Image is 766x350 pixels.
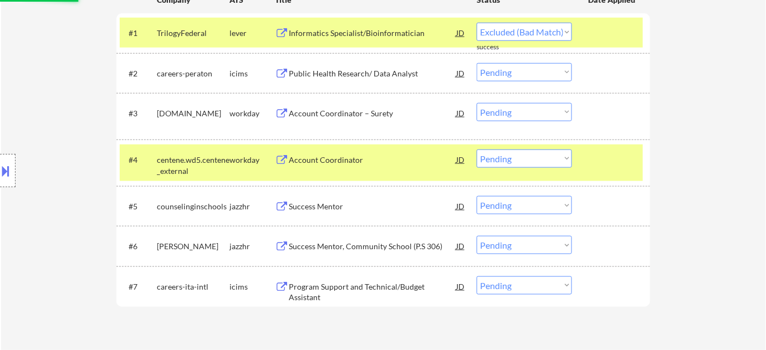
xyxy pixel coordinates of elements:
div: Informatics Specialist/Bioinformatician [289,28,456,39]
div: TrilogyFederal [157,28,229,39]
div: jazzhr [229,201,275,212]
div: Account Coordinator [289,155,456,166]
div: Account Coordinator – Surety [289,108,456,119]
div: Public Health Research/ Data Analyst [289,68,456,79]
div: JD [455,276,466,296]
div: workday [229,108,275,119]
div: jazzhr [229,241,275,252]
div: JD [455,23,466,43]
div: JD [455,63,466,83]
div: icims [229,281,275,292]
div: JD [455,150,466,169]
div: workday [229,155,275,166]
div: #7 [129,281,148,292]
div: careers-ita-intl [157,281,229,292]
div: success [477,43,521,52]
div: #1 [129,28,148,39]
div: Success Mentor [289,201,456,212]
div: JD [455,103,466,123]
div: Success Mentor, Community School (P.S 306) [289,241,456,252]
div: icims [229,68,275,79]
div: lever [229,28,275,39]
div: JD [455,196,466,216]
div: Program Support and Technical/Budget Assistant [289,281,456,303]
div: JD [455,236,466,256]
